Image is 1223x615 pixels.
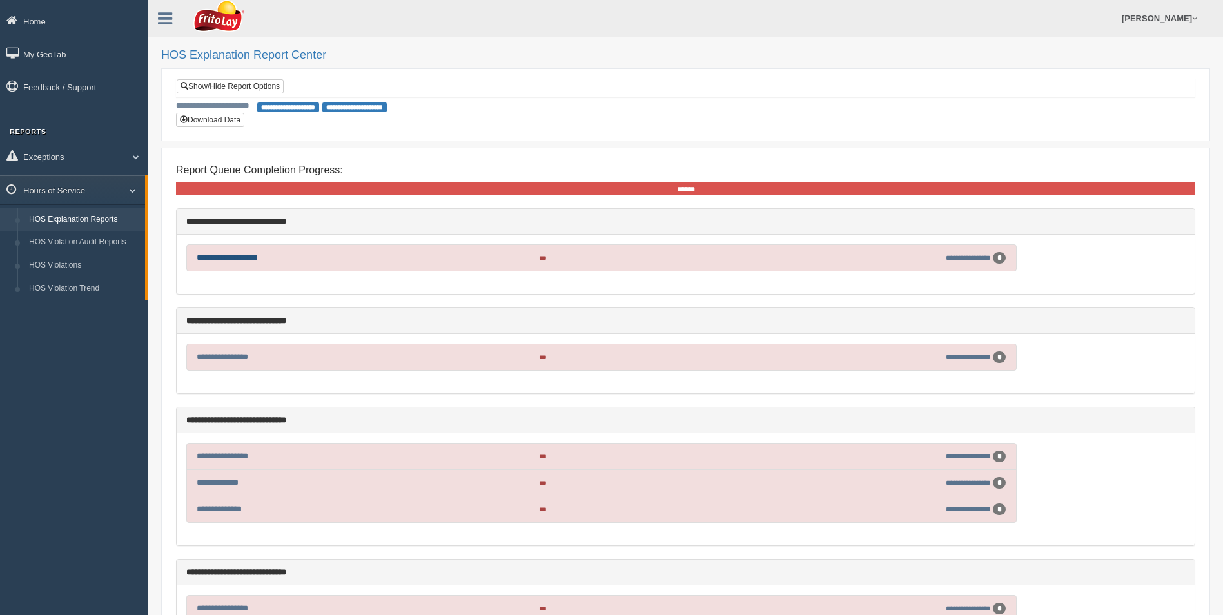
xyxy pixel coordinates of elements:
[177,79,284,93] a: Show/Hide Report Options
[176,164,1195,176] h4: Report Queue Completion Progress:
[23,208,145,231] a: HOS Explanation Reports
[176,113,244,127] button: Download Data
[23,231,145,254] a: HOS Violation Audit Reports
[23,277,145,300] a: HOS Violation Trend
[161,49,1210,62] h2: HOS Explanation Report Center
[23,254,145,277] a: HOS Violations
